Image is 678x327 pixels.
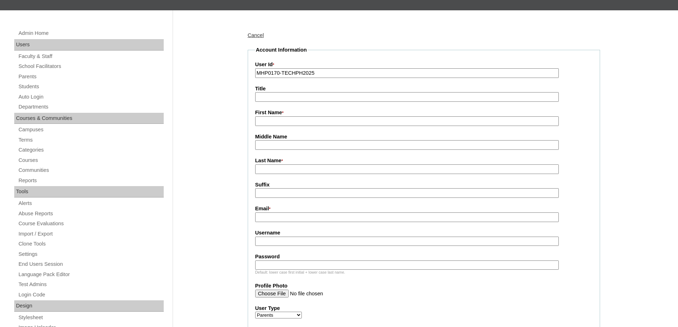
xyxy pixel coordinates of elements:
[14,300,164,312] div: Design
[18,280,164,289] a: Test Admins
[18,250,164,259] a: Settings
[255,229,593,237] label: Username
[18,270,164,279] a: Language Pack Editor
[18,199,164,208] a: Alerts
[248,32,264,38] a: Cancel
[255,109,593,117] label: First Name
[18,209,164,218] a: Abuse Reports
[14,186,164,197] div: Tools
[18,219,164,228] a: Course Evaluations
[255,205,593,213] label: Email
[18,93,164,101] a: Auto Login
[18,125,164,134] a: Campuses
[255,305,593,312] label: User Type
[18,62,164,71] a: School Facilitators
[18,156,164,165] a: Courses
[18,230,164,238] a: Import / Export
[18,82,164,91] a: Students
[18,166,164,175] a: Communities
[255,133,593,141] label: Middle Name
[18,290,164,299] a: Login Code
[255,253,593,260] label: Password
[18,313,164,322] a: Stylesheet
[18,176,164,185] a: Reports
[18,136,164,144] a: Terms
[255,270,593,275] div: Default: lower case first initial + lower case last name.
[255,282,593,290] label: Profile Photo
[14,113,164,124] div: Courses & Communities
[18,52,164,61] a: Faculty & Staff
[255,61,593,69] label: User Id
[18,102,164,111] a: Departments
[255,85,593,93] label: Title
[14,39,164,51] div: Users
[18,72,164,81] a: Parents
[18,146,164,154] a: Categories
[18,239,164,248] a: Clone Tools
[255,46,308,54] legend: Account Information
[255,181,593,189] label: Suffix
[18,260,164,269] a: End Users Session
[18,29,164,38] a: Admin Home
[255,157,593,165] label: Last Name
